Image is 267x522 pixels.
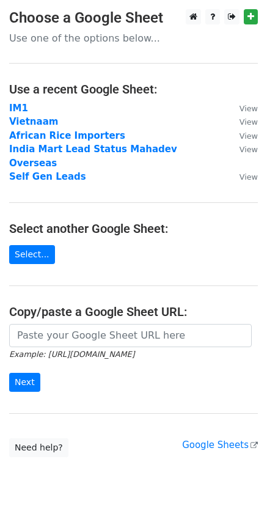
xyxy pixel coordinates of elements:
[240,131,258,141] small: View
[9,324,252,347] input: Paste your Google Sheet URL here
[9,438,68,457] a: Need help?
[227,116,258,127] a: View
[9,171,86,182] a: Self Gen Leads
[9,116,58,127] a: Vietnaam
[182,439,258,450] a: Google Sheets
[9,9,258,27] h3: Choose a Google Sheet
[9,103,28,114] a: IM1
[9,373,40,392] input: Next
[9,304,258,319] h4: Copy/paste a Google Sheet URL:
[227,130,258,141] a: View
[227,103,258,114] a: View
[9,245,55,264] a: Select...
[9,221,258,236] h4: Select another Google Sheet:
[9,82,258,97] h4: Use a recent Google Sheet:
[227,171,258,182] a: View
[240,172,258,182] small: View
[9,144,177,169] a: India Mart Lead Status Mahadev Overseas
[240,117,258,127] small: View
[9,32,258,45] p: Use one of the options below...
[9,130,125,141] a: African Rice Importers
[9,350,134,359] small: Example: [URL][DOMAIN_NAME]
[227,144,258,155] a: View
[240,104,258,113] small: View
[240,145,258,154] small: View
